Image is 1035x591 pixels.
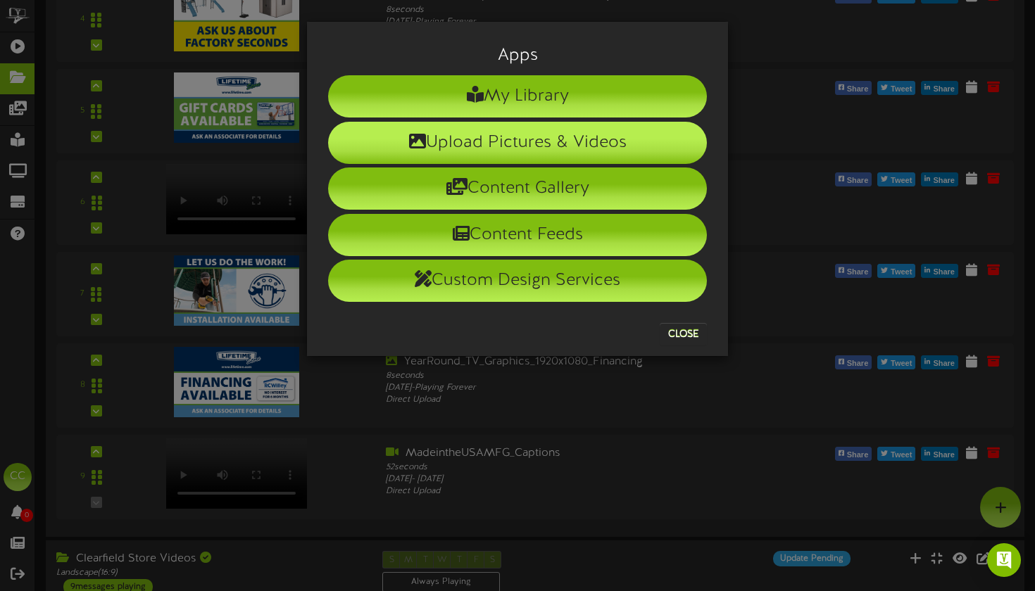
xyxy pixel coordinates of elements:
div: Open Intercom Messenger [987,543,1021,577]
li: Content Feeds [328,214,707,256]
li: Upload Pictures & Videos [328,122,707,164]
li: Content Gallery [328,167,707,210]
h3: Apps [328,46,707,65]
button: Close [660,323,707,345]
li: My Library [328,75,707,117]
li: Custom Design Services [328,260,707,302]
